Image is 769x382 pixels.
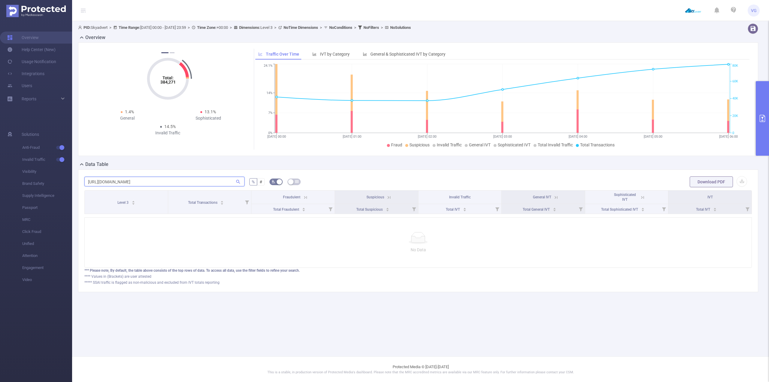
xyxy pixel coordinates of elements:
div: ***** SSAI traffic is flagged as non-malicious and excluded from IVT totals reporting [84,280,752,285]
tspan: 60K [732,79,738,83]
div: Sort [463,207,467,210]
i: icon: caret-up [713,207,716,209]
span: > [318,25,324,30]
button: Download PDF [690,176,733,187]
div: Invalid Traffic [127,130,208,136]
span: % [252,179,255,184]
i: icon: caret-down [641,209,644,211]
span: General IVT [533,195,551,199]
span: Level 3 [117,200,129,205]
i: icon: caret-down [713,209,716,211]
span: Fraud [391,142,402,147]
tspan: [DATE] 01:00 [342,135,361,139]
tspan: 14% [266,91,272,95]
tspan: Total: [162,75,173,80]
div: Sort [220,200,224,203]
b: No Conditions [329,25,352,30]
i: icon: caret-down [132,202,135,204]
b: Dimensions : [239,25,260,30]
a: Integrations [7,68,44,80]
h2: Data Table [85,161,108,168]
div: Sort [132,200,135,203]
span: General & Sophisticated IVT by Category [370,52,445,57]
tspan: 20K [732,114,738,118]
i: Filter menu [660,204,668,214]
i: Filter menu [493,204,501,214]
span: VG [751,5,757,17]
i: icon: caret-down [553,209,556,211]
i: icon: bg-colors [272,180,275,183]
i: Filter menu [410,204,418,214]
span: > [186,25,192,30]
button: 2 [170,52,175,53]
i: icon: bar-chart [312,52,317,56]
p: No Data [90,246,747,253]
span: Total Fraudulent [273,207,300,212]
a: Overview [7,32,39,44]
div: *** Please note, By default, the table above consists of the top rows of data. To access all data... [84,268,752,273]
tspan: [DATE] 04:00 [568,135,587,139]
span: 13.1% [205,109,216,114]
i: icon: caret-up [463,207,466,209]
i: icon: caret-up [132,200,135,202]
b: PID: [84,25,91,30]
b: Time Zone: [197,25,217,30]
span: Total Transactions [188,200,218,205]
div: **** Values in (Brackets) are user attested [84,274,752,279]
i: icon: line-chart [258,52,263,56]
b: No Solutions [390,25,411,30]
span: Invalid Traffic [449,195,471,199]
i: icon: caret-down [386,209,389,211]
tspan: [DATE] 03:00 [493,135,512,139]
tspan: 7% [268,111,272,115]
span: Brand Safety [22,178,72,190]
span: # [260,179,262,184]
span: Click Fraud [22,226,72,238]
i: icon: caret-up [553,207,556,209]
tspan: 0% [268,131,272,135]
span: Total General IVT [523,207,551,212]
a: Reports [22,93,36,105]
footer: Protected Media © [DATE]-[DATE] [72,356,769,382]
i: icon: caret-up [220,200,224,202]
span: > [352,25,358,30]
span: > [228,25,234,30]
span: Sophisticated IVT [614,193,636,202]
span: Reports [22,96,36,101]
span: Level 3 [239,25,272,30]
i: Filter menu [576,204,585,214]
div: Sort [386,207,389,210]
i: icon: caret-up [302,207,305,209]
b: No Filters [363,25,379,30]
tspan: [DATE] 05:00 [644,135,662,139]
span: Passport [22,202,72,214]
span: Supply Intelligence [22,190,72,202]
span: Total Sophisticated IVT [601,207,639,212]
span: Suspicious [409,142,430,147]
a: Users [7,80,32,92]
b: Time Range: [119,25,140,30]
span: Engagement [22,262,72,274]
img: Protected Media [6,5,66,17]
tspan: 40K [732,97,738,101]
p: This is a stable, in production version of Protected Media's dashboard. Please note that the MRC ... [87,370,754,375]
i: icon: caret-up [641,207,644,209]
tspan: 24.1% [264,64,272,68]
span: Sophisticated IVT [498,142,530,147]
span: > [272,25,278,30]
span: Total Suspicious [356,207,384,212]
a: Usage Notification [7,56,56,68]
span: 1.4% [125,109,134,114]
span: Video [22,274,72,286]
i: icon: caret-down [463,209,466,211]
h2: Overview [85,34,105,41]
span: Anti-Fraud [22,142,72,154]
div: Sort [713,207,717,210]
span: Visibility [22,166,72,178]
div: General [87,115,168,121]
div: Sophisticated [168,115,249,121]
span: > [379,25,385,30]
span: Total IVT [446,207,461,212]
div: Sort [553,207,556,210]
span: IVT by Category [320,52,350,57]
